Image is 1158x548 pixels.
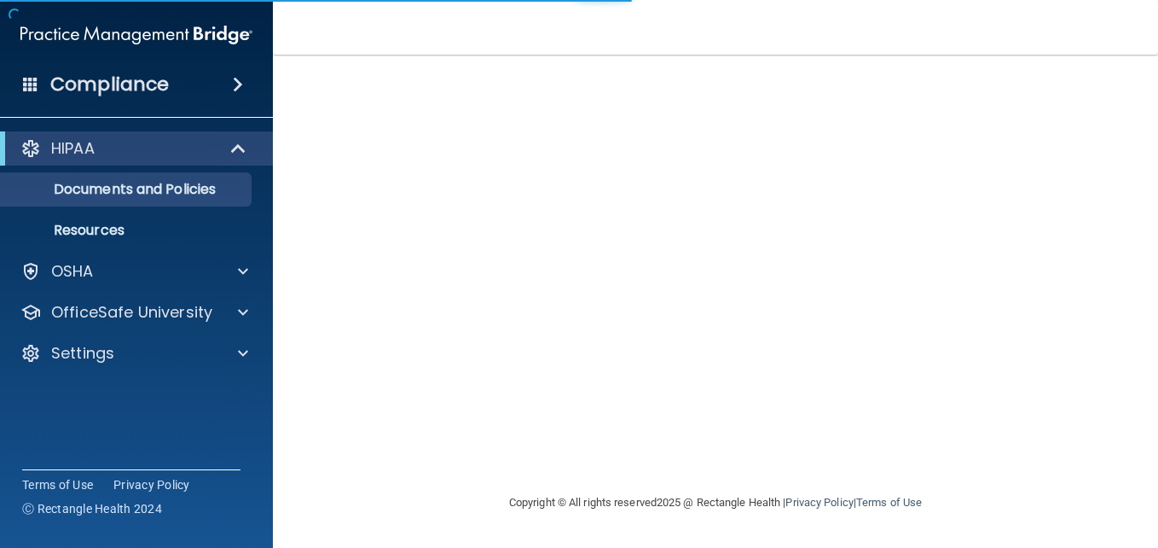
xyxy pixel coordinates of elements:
[51,302,212,323] p: OfficeSafe University
[11,222,244,239] p: Resources
[785,496,853,509] a: Privacy Policy
[856,496,922,509] a: Terms of Use
[113,476,190,493] a: Privacy Policy
[50,73,169,96] h4: Compliance
[20,138,247,159] a: HIPAA
[20,343,248,364] a: Settings
[20,18,252,52] img: PMB logo
[22,476,93,493] a: Terms of Use
[51,343,114,364] p: Settings
[51,261,94,282] p: OSHA
[22,500,162,517] span: Ⓒ Rectangle Health 2024
[404,475,1027,530] div: Copyright © All rights reserved 2025 @ Rectangle Health | |
[20,261,248,282] a: OSHA
[20,302,248,323] a: OfficeSafe University
[51,138,95,159] p: HIPAA
[11,181,244,198] p: Documents and Policies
